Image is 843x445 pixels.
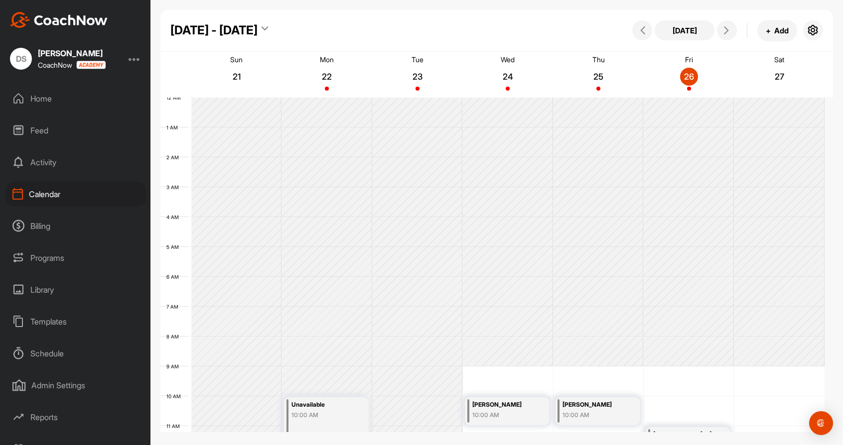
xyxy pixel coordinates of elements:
div: DS [10,48,32,70]
div: Programs [5,245,146,270]
div: 6 AM [160,274,189,280]
div: 9 AM [160,363,189,369]
div: 4 AM [160,214,189,220]
button: +Add [757,20,797,41]
div: 10 AM [160,393,191,399]
div: Home [5,86,146,111]
button: [DATE] [655,20,714,40]
span: + [766,25,771,36]
a: September 26, 2025 [644,52,734,98]
p: 22 [318,72,336,82]
div: 2 AM [160,154,189,160]
div: Reports [5,405,146,430]
div: 8 AM [160,334,189,339]
p: Thu [592,55,605,64]
div: [PERSON_NAME] [38,49,106,57]
div: Unavailable [291,399,356,411]
p: Sun [230,55,243,64]
a: September 25, 2025 [553,52,644,98]
div: 10:00 AM [562,411,627,420]
p: Fri [685,55,693,64]
div: [PERSON_NAME] [562,399,627,411]
div: Templates [5,309,146,334]
div: Library [5,277,146,302]
p: 21 [228,72,246,82]
p: Wed [501,55,515,64]
p: 23 [409,72,426,82]
div: 10:00 AM [472,411,537,420]
div: 3 AM [160,184,189,190]
div: Schedule [5,341,146,366]
div: 1 AM [160,124,188,130]
div: Open Intercom Messenger [809,411,833,435]
div: Calendar [5,182,146,207]
p: 25 [589,72,607,82]
a: September 21, 2025 [191,52,282,98]
div: Feed [5,118,146,143]
div: [PERSON_NAME] & [PERSON_NAME] [653,429,717,441]
p: 26 [680,72,698,82]
p: Sat [774,55,784,64]
p: Tue [412,55,423,64]
p: Mon [320,55,334,64]
div: 5 AM [160,244,189,250]
div: Admin Settings [5,373,146,398]
a: September 22, 2025 [282,52,373,98]
p: 27 [770,72,788,82]
img: CoachNow [10,12,108,28]
div: 10:00 AM [291,411,356,420]
div: [DATE] - [DATE] [170,21,258,39]
div: [PERSON_NAME] [472,399,537,411]
a: September 23, 2025 [372,52,463,98]
div: CoachNow [38,61,106,69]
div: Activity [5,150,146,175]
a: September 27, 2025 [734,52,825,98]
img: CoachNow acadmey [76,61,106,69]
div: 7 AM [160,304,188,310]
div: Billing [5,214,146,238]
div: 11 AM [160,423,190,429]
p: 24 [499,72,517,82]
a: September 24, 2025 [463,52,554,98]
div: 12 AM [160,95,191,101]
